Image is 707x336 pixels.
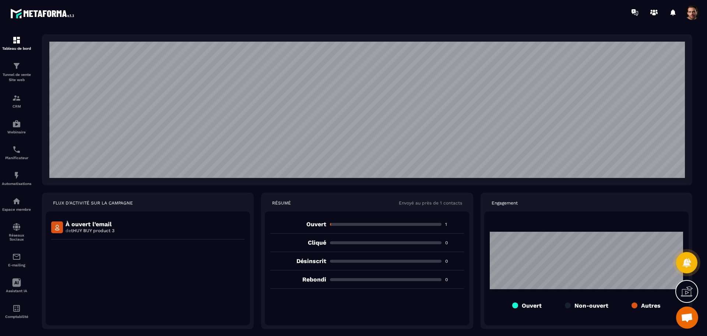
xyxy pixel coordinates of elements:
[2,156,31,160] p: Planificateur
[445,221,464,227] p: 1
[10,7,77,20] img: logo
[272,200,291,206] p: RÉSUMÉ
[2,88,31,114] a: formationformationCRM
[574,302,608,309] p: Non-ouvert
[2,273,31,298] a: Assistant IA
[66,221,115,228] p: À ouvert l’email
[492,200,518,206] p: Engagement
[2,247,31,273] a: emailemailE-mailing
[2,72,31,83] p: Tunnel de vente Site web
[2,130,31,134] p: Webinaire
[2,46,31,50] p: Tableau de bord
[2,217,31,247] a: social-networksocial-networkRéseaux Sociaux
[2,182,31,186] p: Automatisations
[12,62,21,70] img: formation
[2,289,31,293] p: Assistant IA
[12,304,21,313] img: accountant
[2,207,31,211] p: Espace membre
[12,36,21,45] img: formation
[522,302,542,309] p: Ouvert
[270,258,326,265] p: Désinscrit
[399,200,462,206] p: Envoyé au près de 1 contacts
[2,191,31,217] a: automationsautomationsEspace membre
[2,165,31,191] a: automationsautomationsAutomatisations
[445,277,464,283] p: 0
[12,171,21,180] img: automations
[71,228,115,233] span: tHUY BUY product 3
[2,114,31,140] a: automationsautomationsWebinaire
[12,145,21,154] img: scheduler
[641,302,661,309] p: Autres
[270,221,326,228] p: Ouvert
[270,276,326,283] p: Rebondi
[2,30,31,56] a: formationformationTableau de bord
[12,252,21,261] img: email
[2,140,31,165] a: schedulerschedulerPlanificateur
[445,240,464,246] p: 0
[2,233,31,241] p: Réseaux Sociaux
[676,307,698,329] div: Mở cuộc trò chuyện
[445,258,464,264] p: 0
[270,239,326,246] p: Cliqué
[51,221,63,233] img: mail-detail-icon.f3b144a5.svg
[12,94,21,102] img: formation
[2,263,31,267] p: E-mailing
[2,298,31,324] a: accountantaccountantComptabilité
[66,228,115,234] p: de
[2,104,31,108] p: CRM
[2,56,31,88] a: formationformationTunnel de vente Site web
[12,197,21,206] img: automations
[53,200,133,206] p: FLUX D'ACTIVITÉ SUR LA CAMPAGNE
[2,315,31,319] p: Comptabilité
[12,223,21,231] img: social-network
[12,119,21,128] img: automations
